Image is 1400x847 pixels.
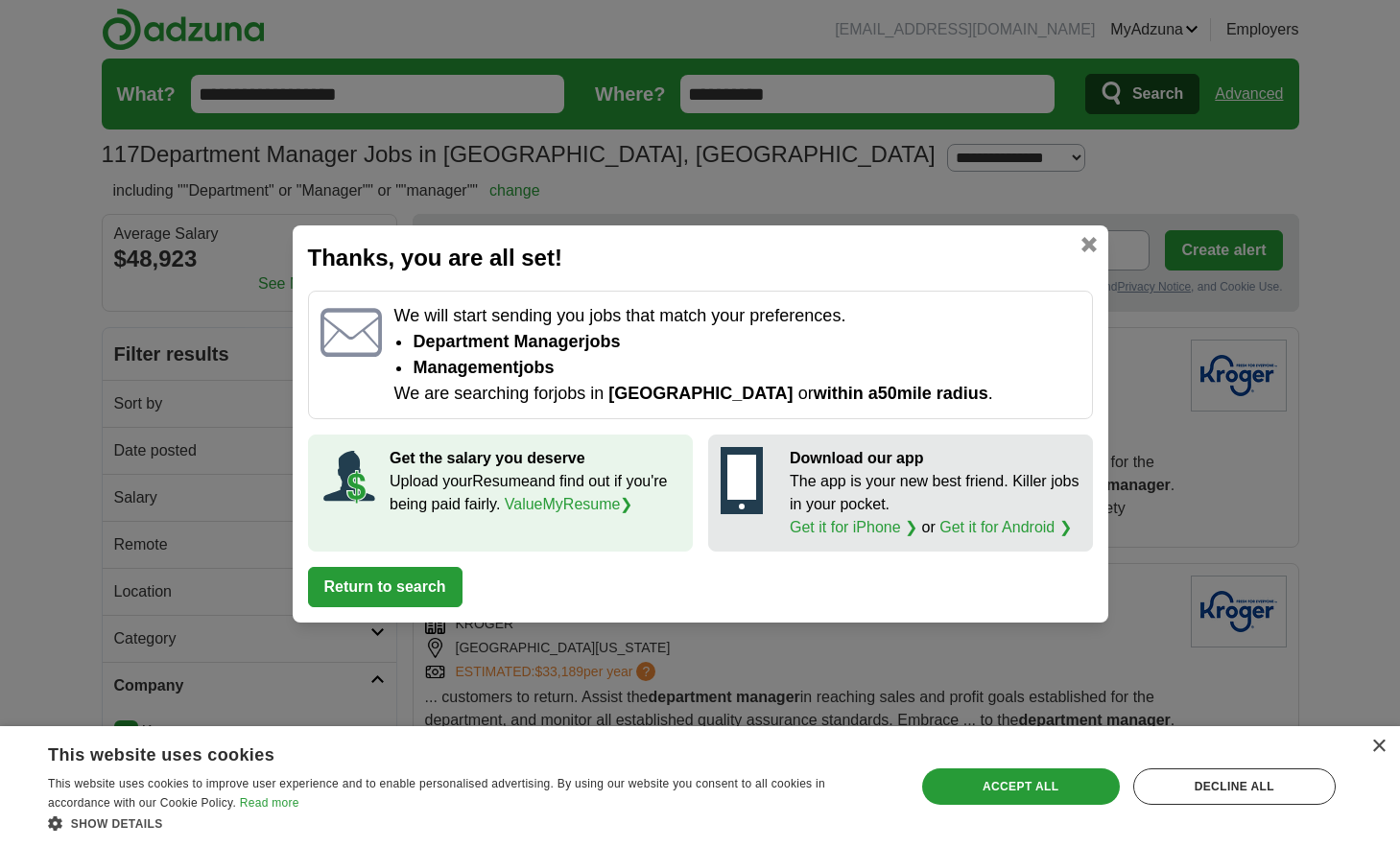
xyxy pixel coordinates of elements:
p: The app is your new best friend. Killer jobs in your pocket. or [790,470,1080,539]
div: Accept all [922,768,1120,805]
li: management jobs [413,355,1080,381]
button: Return to search [308,567,463,607]
a: Read more, opens a new window [240,796,299,810]
h2: Thanks, you are all set! [308,241,1093,275]
p: Upload your Resume and find out if you're being paid fairly. [390,470,680,516]
p: Get the salary you deserve [390,447,680,470]
span: Show details [71,817,163,831]
a: Get it for Android ❯ [939,519,1072,535]
p: We will start sending you jobs that match your preferences. [393,303,1080,329]
a: ValueMyResume❯ [505,496,633,512]
p: Download our app [790,447,1080,470]
div: This website uses cookies [48,738,842,766]
div: Close [1371,740,1386,754]
li: Department Manager jobs [413,329,1080,355]
p: We are searching for jobs in or . [393,381,1080,407]
span: within a 50 mile radius [814,384,988,403]
div: Decline all [1133,768,1336,805]
span: This website uses cookies to improve user experience and to enable personalised advertising. By u... [48,777,825,810]
a: Get it for iPhone ❯ [790,519,917,535]
span: [GEOGRAPHIC_DATA] [608,384,793,403]
div: Show details [48,813,890,833]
